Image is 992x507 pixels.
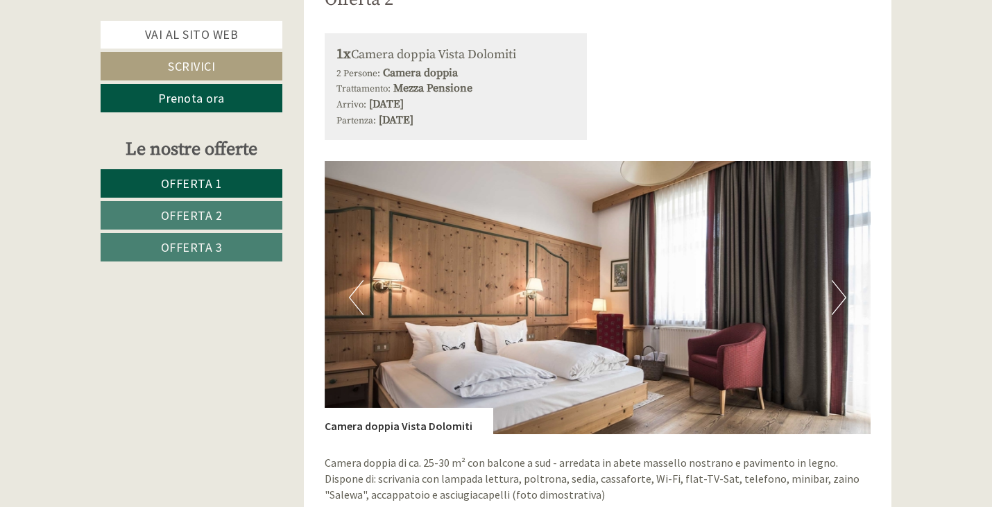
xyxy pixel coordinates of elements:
[101,21,282,49] a: Vai al sito web
[369,97,404,111] b: [DATE]
[336,46,351,63] b: 1x
[336,68,380,80] small: 2 Persone:
[383,66,458,80] b: Camera doppia
[325,408,493,434] div: Camera doppia Vista Dolomiti
[161,207,223,223] span: Offerta 2
[832,280,846,315] button: Next
[161,175,223,191] span: Offerta 1
[101,84,282,112] a: Prenota ora
[336,115,376,127] small: Partenza:
[379,113,413,127] b: [DATE]
[161,239,223,255] span: Offerta 3
[325,455,871,503] p: Camera doppia di ca. 25-30 m² con balcone a sud - arredata in abete massello nostrano e pavimento...
[336,83,391,95] small: Trattamento:
[101,137,282,162] div: Le nostre offerte
[393,81,472,95] b: Mezza Pensione
[325,161,871,434] img: image
[101,52,282,80] a: Scrivici
[336,99,366,111] small: Arrivo:
[336,45,576,65] div: Camera doppia Vista Dolomiti
[349,280,364,315] button: Previous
